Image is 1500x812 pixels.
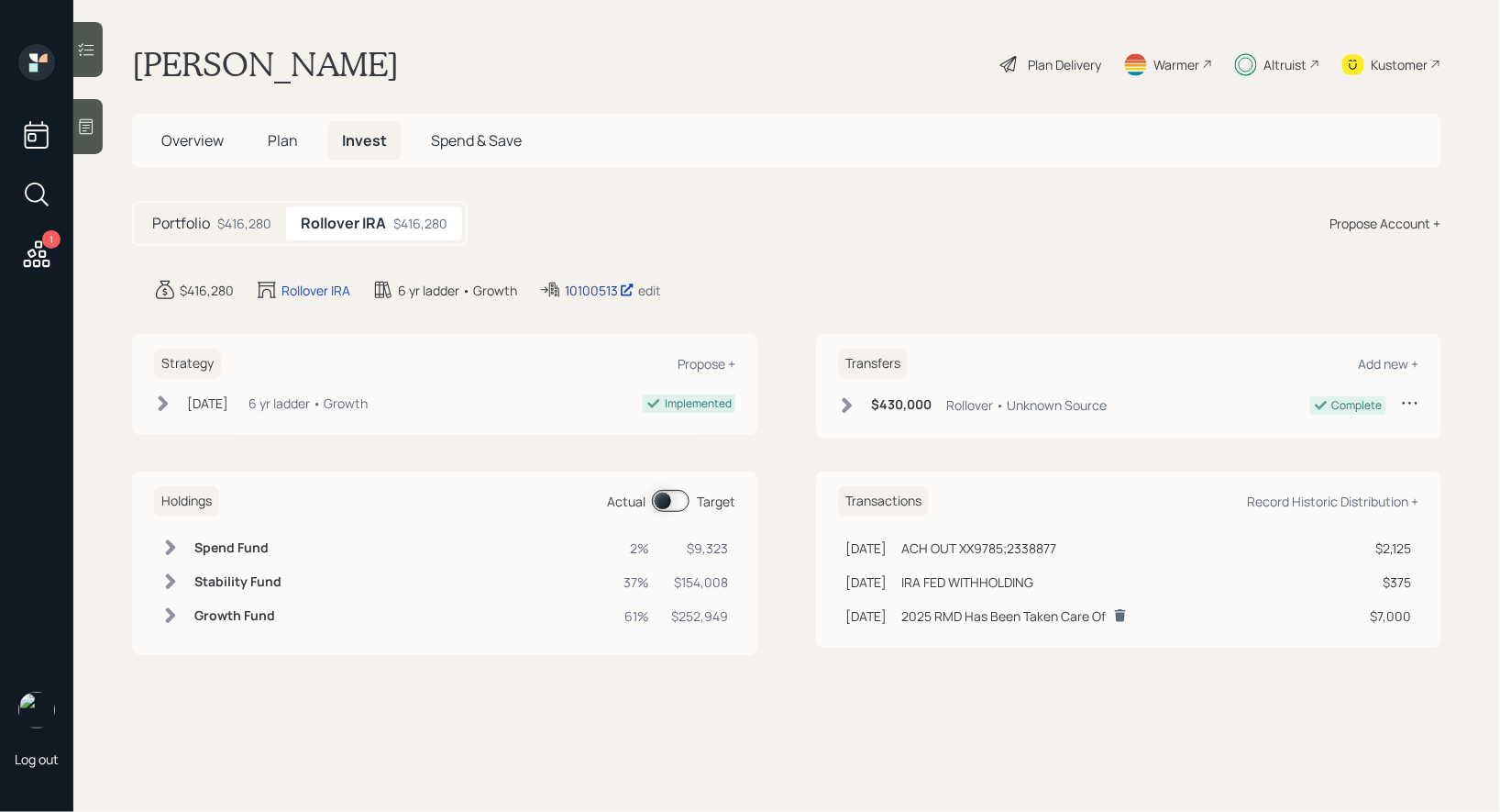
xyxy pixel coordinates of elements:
[1264,55,1307,74] div: Altruist
[398,281,517,300] div: 6 yr ladder • Growth
[623,573,649,592] div: 37%
[248,394,368,413] div: 6 yr ladder • Growth
[152,215,210,232] h5: Portfolio
[1248,493,1419,510] div: Record Historic Distribution +
[671,539,728,558] div: $9,323
[623,539,649,558] div: 2%
[1371,539,1412,558] div: $2,125
[1332,397,1383,414] div: Complete
[565,281,634,300] div: 10100513
[845,573,887,592] div: [DATE]
[154,349,221,379] h6: Strategy
[671,573,728,592] div: $154,008
[946,395,1107,415] div: Rollover • Unknown Source
[1028,55,1101,74] div: Plan Delivery
[1359,355,1419,373] div: Add new +
[281,281,350,300] div: Rollover IRA
[301,215,386,232] h5: Rollover IRA
[15,751,59,768] div: Log out
[838,486,929,517] h6: Transactions
[431,130,522,150] span: Spend & Save
[161,130,224,150] span: Overview
[1372,55,1428,74] div: Kustomer
[1330,214,1441,233] div: Propose Account +
[42,230,61,249] div: 1
[268,130,298,150] span: Plan
[194,608,281,624] h6: Growth Fund
[1154,55,1200,74] div: Warmer
[901,539,1056,558] div: ACH OUT XX9785;2338877
[187,394,228,413] div: [DATE]
[194,540,281,556] h6: Spend Fund
[845,606,887,626] div: [DATE]
[132,44,399,84] h1: [PERSON_NAME]
[180,281,234,300] div: $416,280
[217,214,271,233] div: $416,280
[671,606,728,626] div: $252,949
[623,606,649,626] div: 61%
[1371,573,1412,592] div: $375
[901,573,1033,592] div: IRA FED WITHHOLDING
[342,130,387,150] span: Invest
[18,692,55,729] img: treva-nostdahl-headshot.png
[607,492,645,511] div: Actual
[871,397,932,413] h6: $430,000
[845,539,887,558] div: [DATE]
[393,214,447,233] div: $416,280
[194,574,281,590] h6: Stability Fund
[638,282,661,299] div: edit
[1371,606,1412,626] div: $7,000
[697,492,735,511] div: Target
[838,349,908,379] h6: Transfers
[901,606,1106,626] div: 2025 RMD Has Been Taken Care Of
[665,395,732,412] div: Implemented
[678,355,735,373] div: Propose +
[154,486,219,517] h6: Holdings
